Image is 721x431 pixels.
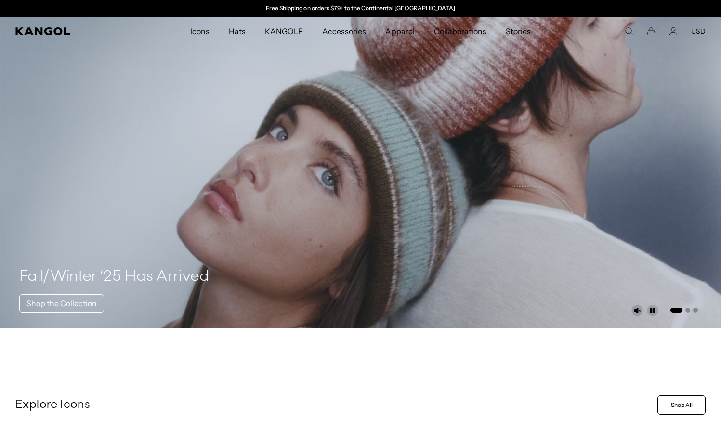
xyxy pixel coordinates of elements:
a: Stories [496,17,540,45]
summary: Search here [625,27,633,36]
slideshow-component: Announcement bar [262,5,460,13]
a: Accessories [313,17,376,45]
a: Icons [181,17,219,45]
div: Announcement [262,5,460,13]
button: Cart [647,27,655,36]
div: 1 of 2 [262,5,460,13]
a: Free Shipping on orders $79+ to the Continental [GEOGRAPHIC_DATA] [266,4,455,12]
button: USD [691,27,706,36]
a: Kangol [15,27,125,35]
a: KANGOLF [255,17,313,45]
a: Apparel [376,17,424,45]
span: Apparel [385,17,414,45]
a: Shop All [657,395,706,415]
button: Go to slide 3 [693,308,698,313]
p: Explore Icons [15,398,654,412]
button: Unmute [631,305,643,316]
span: Collaborations [434,17,486,45]
span: Icons [190,17,210,45]
span: Accessories [322,17,366,45]
span: Stories [506,17,531,45]
span: KANGOLF [265,17,303,45]
span: Hats [229,17,246,45]
button: Go to slide 1 [670,308,682,313]
a: Shop the Collection [19,294,104,313]
a: Collaborations [424,17,496,45]
h4: Fall/Winter ‘25 Has Arrived [19,267,210,287]
button: Go to slide 2 [685,308,690,313]
ul: Select a slide to show [669,306,698,313]
a: Account [669,27,678,36]
button: Pause [647,305,658,316]
a: Hats [219,17,255,45]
